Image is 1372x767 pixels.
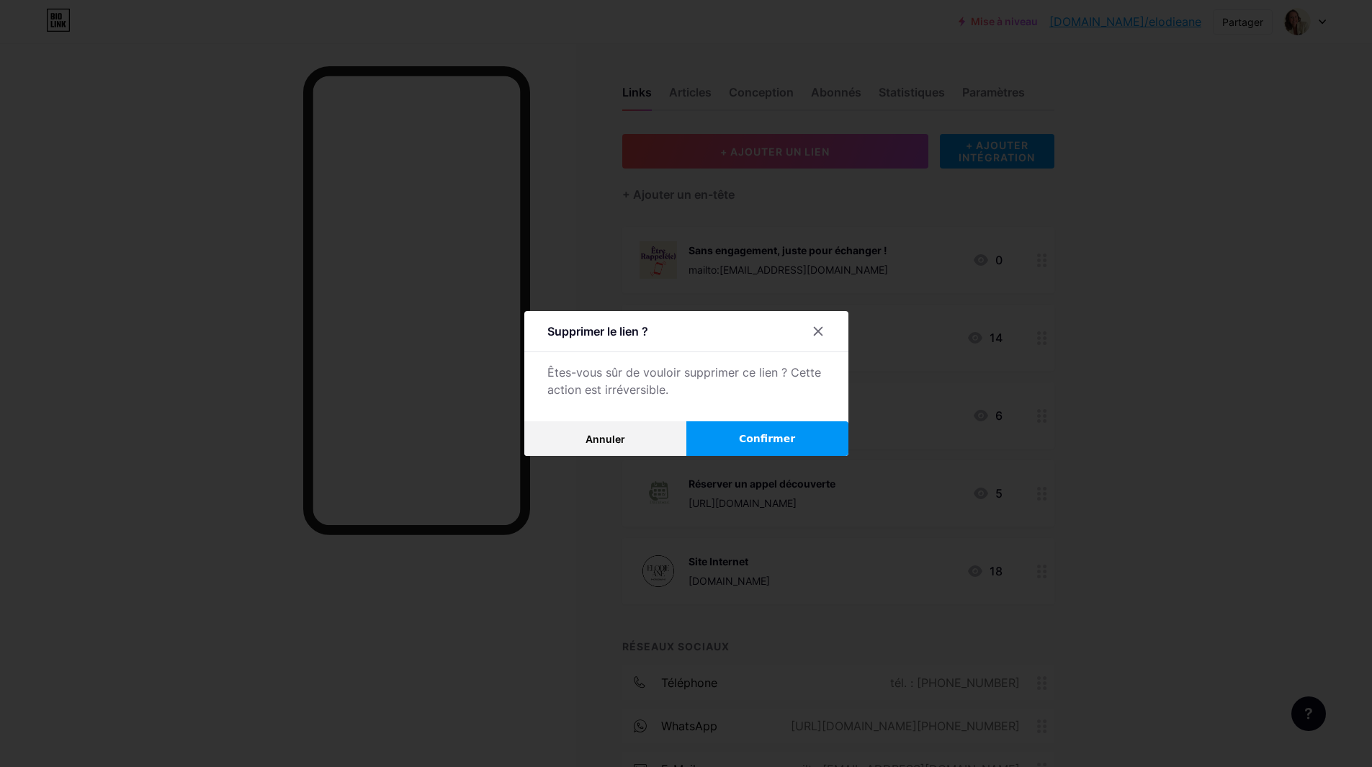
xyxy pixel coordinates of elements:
[524,421,686,456] button: Annuler
[739,433,795,444] font: Confirmer
[547,324,648,338] font: Supprimer le lien ?
[547,365,821,397] font: Êtes-vous sûr de vouloir supprimer ce lien ? Cette action est irréversible.
[686,421,848,456] button: Confirmer
[586,433,625,445] font: Annuler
